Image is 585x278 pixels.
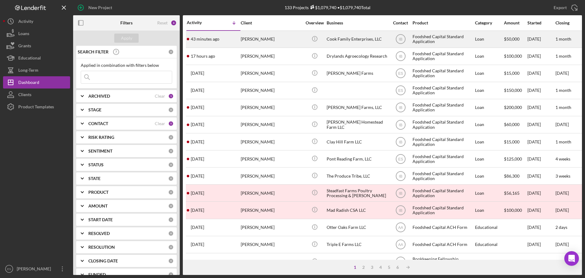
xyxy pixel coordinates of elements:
[475,134,503,150] div: Loan
[327,65,388,81] div: [PERSON_NAME] Farms
[168,121,174,126] div: 5
[555,242,569,247] time: [DATE]
[548,2,582,14] button: Export
[241,185,302,201] div: [PERSON_NAME]
[18,52,41,66] div: Educational
[413,219,473,236] div: Foodshed Capital ACH Form
[168,258,174,264] div: 0
[368,265,376,270] div: 3
[88,135,114,140] b: RISK RATING
[191,54,215,59] time: 2025-10-06 22:18
[399,191,402,195] text: IB
[413,48,473,64] div: Foodshed Capital Standard Application
[88,94,110,99] b: ARCHIVED
[398,157,403,161] text: ES
[555,225,567,230] time: 2 days
[527,151,555,167] div: [DATE]
[413,82,473,99] div: Foodshed Capital Standard Application
[18,40,31,53] div: Grants
[241,48,302,64] div: [PERSON_NAME]
[555,88,571,93] time: 1 month
[399,106,402,110] text: IB
[555,208,569,213] time: [DATE]
[327,219,388,236] div: Otter Oaks Farm LLC
[398,226,403,230] text: AA
[88,149,112,153] b: SENTIMENT
[15,263,55,276] div: [PERSON_NAME]
[475,99,503,116] div: Loan
[475,117,503,133] div: Loan
[413,134,473,150] div: Foodshed Capital Standard Application
[168,49,174,55] div: 0
[191,191,204,196] time: 2025-09-15 17:36
[18,27,29,41] div: Loans
[168,176,174,181] div: 0
[309,5,336,10] div: $1,079,740
[475,185,503,201] div: Loan
[475,168,503,184] div: Loan
[241,219,302,236] div: [PERSON_NAME]
[78,49,108,54] b: SEARCH FILTER
[504,20,527,25] div: Amount
[555,122,569,127] time: [DATE]
[475,82,503,99] div: Loan
[527,20,555,25] div: Started
[191,139,204,144] time: 2025-09-29 13:59
[359,265,368,270] div: 2
[3,76,70,88] button: Dashboard
[241,168,302,184] div: [PERSON_NAME]
[3,88,70,101] a: Clients
[475,151,503,167] div: Loan
[3,101,70,113] a: Product Templates
[527,48,555,64] div: [DATE]
[168,190,174,195] div: 0
[3,27,70,40] a: Loans
[3,52,70,64] a: Educational
[399,123,402,127] text: IB
[168,203,174,209] div: 0
[475,48,503,64] div: Loan
[191,242,204,247] time: 2025-07-18 19:09
[389,20,412,25] div: Contact
[504,36,519,42] span: $50,000
[527,236,555,253] div: [DATE]
[527,254,555,270] div: [DATE]
[475,20,503,25] div: Category
[413,20,473,25] div: Product
[81,63,172,68] div: Applied in combination with filters below
[327,168,388,184] div: The Produce Tribe, LLC
[555,53,571,59] time: 1 month
[555,36,571,42] time: 1 month
[3,15,70,27] a: Activity
[88,258,118,263] b: CLOSING DATE
[527,82,555,99] div: [DATE]
[504,117,527,133] div: $60,000
[398,88,403,93] text: ES
[168,272,174,277] div: 0
[168,162,174,168] div: 0
[327,134,388,150] div: Clay Hill Farm LLC
[3,40,70,52] button: Grants
[241,151,302,167] div: [PERSON_NAME]
[327,20,388,25] div: Business
[3,64,70,76] button: Long-Term
[327,48,388,64] div: Drylands Agroecology Research
[191,157,204,161] time: 2025-09-19 03:59
[155,94,165,99] div: Clear
[504,70,519,76] span: $15,000
[191,88,204,93] time: 2025-10-02 15:18
[241,134,302,150] div: [PERSON_NAME]
[7,267,11,271] text: ES
[504,202,527,218] div: $100,000
[475,202,503,218] div: Loan
[475,219,503,236] div: Educational
[191,105,204,110] time: 2025-10-01 20:05
[413,168,473,184] div: Foodshed Capital Standard Application
[88,162,104,167] b: STATUS
[351,265,359,270] div: 1
[399,37,402,42] text: IB
[399,54,402,59] text: IB
[191,37,219,42] time: 2025-10-07 14:35
[241,31,302,47] div: [PERSON_NAME]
